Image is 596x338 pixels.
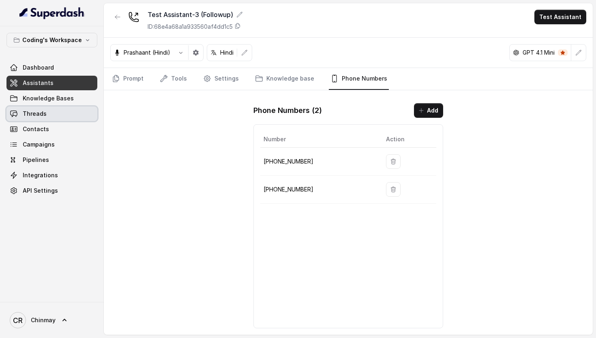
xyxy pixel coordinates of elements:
[124,49,170,57] p: Prashaant (Hindi)
[158,68,189,90] a: Tools
[6,183,97,198] a: API Settings
[253,104,322,117] h1: Phone Numbers ( 2 )
[264,157,373,166] p: [PHONE_NUMBER]
[148,10,243,19] div: Test Assistant-3 (Followup)
[6,122,97,136] a: Contacts
[534,10,586,24] button: Test Assistant
[6,153,97,167] a: Pipelines
[22,35,82,45] p: Coding's Workspace
[253,68,316,90] a: Knowledge base
[6,168,97,183] a: Integrations
[260,131,379,148] th: Number
[110,68,145,90] a: Prompt
[6,33,97,47] button: Coding's Workspace
[6,309,97,332] a: Chinmay
[23,110,47,118] span: Threads
[6,91,97,106] a: Knowledge Bases
[23,125,49,133] span: Contacts
[6,106,97,121] a: Threads
[23,156,49,164] span: Pipelines
[329,68,389,90] a: Phone Numbers
[148,23,233,31] p: ID: 68e4a68a1a933560af4dd1c5
[31,316,56,324] span: Chinmay
[23,94,74,102] span: Knowledge Bases
[414,103,443,118] button: Add
[23,64,54,72] span: Dashboard
[110,68,586,90] nav: Tabs
[220,49,234,57] p: Hindi
[23,79,54,87] span: Assistants
[23,140,55,149] span: Campaigns
[23,171,58,179] span: Integrations
[379,131,436,148] th: Action
[23,187,58,195] span: API Settings
[13,316,23,325] text: CR
[6,137,97,152] a: Campaigns
[264,185,373,194] p: [PHONE_NUMBER]
[19,6,85,19] img: light.svg
[6,60,97,75] a: Dashboard
[6,76,97,90] a: Assistants
[513,49,519,56] svg: openai logo
[523,49,555,57] p: GPT 4.1 Mini
[202,68,240,90] a: Settings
